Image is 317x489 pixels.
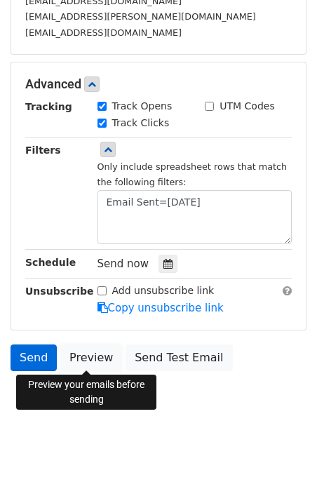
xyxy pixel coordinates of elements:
a: Send [11,344,57,371]
strong: Schedule [25,257,76,268]
strong: Tracking [25,101,72,112]
strong: Filters [25,145,61,156]
label: Track Clicks [112,116,170,130]
small: [EMAIL_ADDRESS][PERSON_NAME][DOMAIN_NAME] [25,11,256,22]
span: Send now [97,257,149,270]
small: [EMAIL_ADDRESS][DOMAIN_NAME] [25,27,182,38]
h5: Advanced [25,76,292,92]
label: Add unsubscribe link [112,283,215,298]
a: Preview [60,344,122,371]
label: UTM Codes [220,99,274,114]
strong: Unsubscribe [25,286,94,297]
small: Only include spreadsheet rows that match the following filters: [97,161,288,188]
iframe: Chat Widget [247,422,317,489]
a: Send Test Email [126,344,232,371]
div: Preview your emails before sending [16,375,156,410]
a: Copy unsubscribe link [97,302,224,314]
label: Track Opens [112,99,173,114]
